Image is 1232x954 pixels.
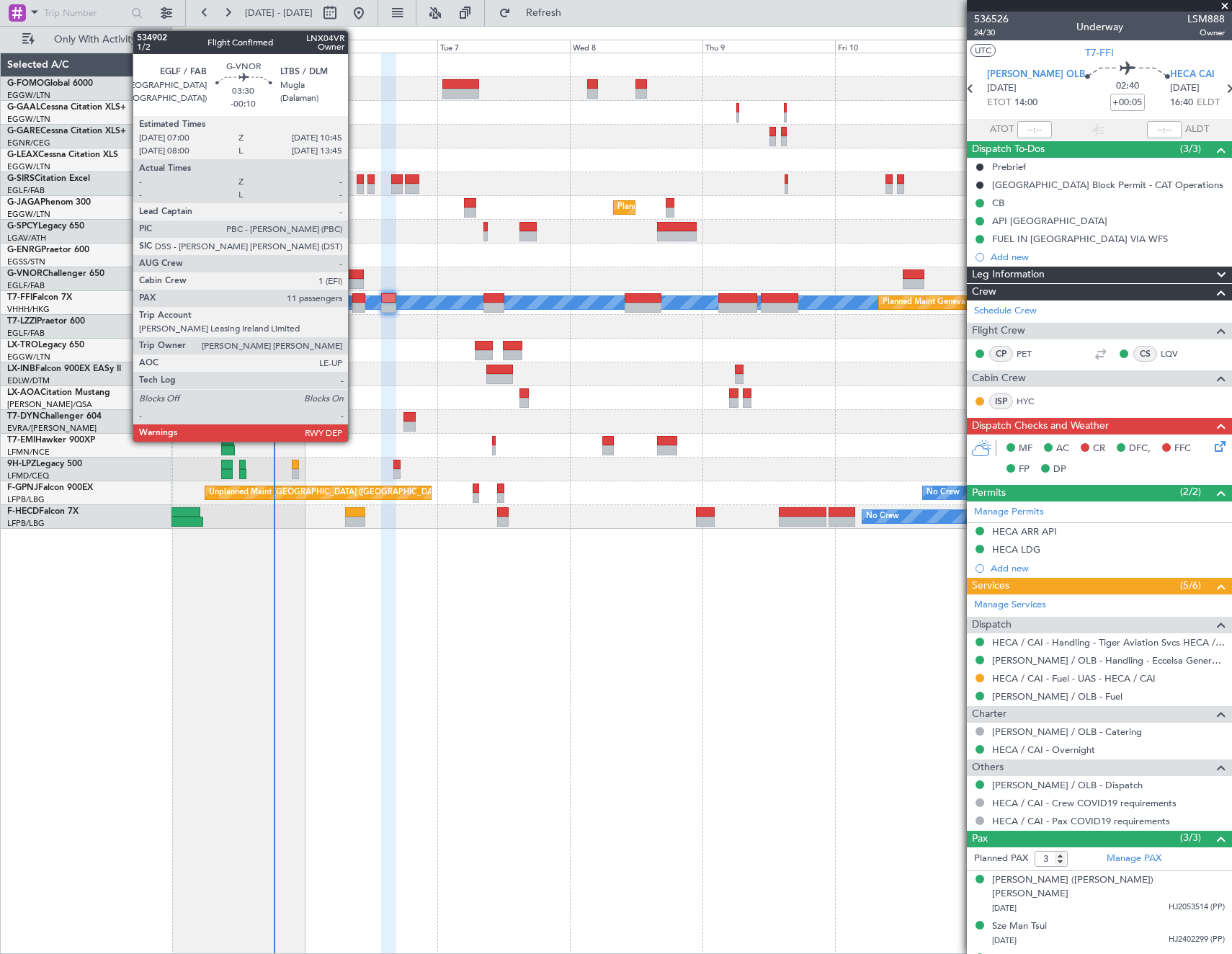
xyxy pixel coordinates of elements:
[1197,96,1220,110] span: ELDT
[989,346,1013,362] div: CP
[1169,901,1225,914] span: HJ2053514 (PP)
[1093,442,1105,456] span: CR
[7,328,45,339] a: EGLF/FAB
[1085,45,1114,61] span: T7-FFI
[7,185,45,196] a: EGLF/FAB
[7,114,50,125] a: EGGW/LTN
[1116,79,1139,94] span: 02:40
[305,40,437,53] div: Mon 6
[7,317,85,326] a: T7-LZZIPraetor 600
[7,494,45,505] a: LFPB/LBG
[972,578,1009,594] span: Services
[7,90,50,101] a: EGGW/LTN
[7,174,35,183] span: G-SIRS
[7,79,93,88] a: G-FOMOGlobal 6000
[992,197,1004,209] div: CB
[992,672,1156,685] a: HECA / CAI - Fuel - UAS - HECA / CAI
[991,562,1225,574] div: Add new
[7,151,38,159] span: G-LEAX
[7,269,43,278] span: G-VNOR
[7,436,95,445] a: T7-EMIHawker 900XP
[7,375,50,386] a: EDLW/DTM
[972,831,988,847] span: Pax
[7,423,97,434] a: EVRA/[PERSON_NAME]
[7,269,104,278] a: G-VNORChallenger 650
[7,304,50,315] a: VHHH/HKG
[1170,68,1215,82] span: HECA CAI
[992,543,1040,556] div: HECA LDG
[7,483,38,492] span: F-GPNJ
[992,179,1223,191] div: [GEOGRAPHIC_DATA] Block Permit - CAT Operations
[1161,347,1193,360] a: LQV
[209,482,446,504] div: Unplanned Maint [GEOGRAPHIC_DATA] ([GEOGRAPHIC_DATA])
[989,393,1013,409] div: ISP
[1187,12,1225,27] span: LSM888
[992,636,1225,648] a: HECA / CAI - Handling - Tiger Aviation Svcs HECA / CAI
[7,103,40,112] span: G-GAAL
[7,412,102,421] a: T7-DYNChallenger 604
[974,598,1046,612] a: Manage Services
[7,341,38,349] span: LX-TRO
[7,138,50,148] a: EGNR/CEG
[1019,442,1032,456] span: MF
[992,779,1143,791] a: [PERSON_NAME] / OLB - Dispatch
[44,2,127,24] input: Trip Number
[972,267,1045,283] span: Leg Information
[702,40,835,53] div: Thu 9
[992,797,1177,809] a: HECA / CAI - Crew COVID19 requirements
[1180,578,1201,593] span: (5/6)
[972,141,1045,158] span: Dispatch To-Dos
[7,365,35,373] span: LX-INB
[972,284,996,300] span: Crew
[974,304,1037,318] a: Schedule Crew
[835,40,968,53] div: Fri 10
[7,209,50,220] a: EGGW/LTN
[1107,852,1161,866] a: Manage PAX
[7,436,35,445] span: T7-EMI
[7,507,39,516] span: F-HECD
[174,29,199,41] div: [DATE]
[992,525,1057,538] div: HECA ARR API
[992,161,1026,173] div: Prebrief
[7,471,49,481] a: LFMD/CEQ
[992,935,1017,946] span: [DATE]
[492,1,579,24] button: Refresh
[37,35,152,45] span: Only With Activity
[1017,347,1049,360] a: PET
[992,873,1225,901] div: [PERSON_NAME] ([PERSON_NAME]) [PERSON_NAME]
[1180,830,1201,845] span: (3/3)
[972,759,1004,776] span: Others
[1174,442,1191,456] span: FFC
[987,81,1017,96] span: [DATE]
[7,280,45,291] a: EGLF/FAB
[927,482,960,504] div: No Crew
[1017,121,1052,138] input: --:--
[1053,463,1066,477] span: DP
[991,251,1225,263] div: Add new
[987,68,1085,82] span: [PERSON_NAME] OLB
[7,246,41,254] span: G-ENRG
[992,726,1142,738] a: [PERSON_NAME] / OLB - Catering
[1014,96,1037,110] span: 14:00
[7,161,50,172] a: EGGW/LTN
[972,485,1006,501] span: Permits
[7,127,40,135] span: G-GARE
[972,370,1026,387] span: Cabin Crew
[1076,19,1123,35] div: Underway
[1170,96,1193,110] span: 16:40
[7,233,46,244] a: LGAV/ATH
[883,292,1001,313] div: Planned Maint Geneva (Cointrin)
[974,852,1028,866] label: Planned PAX
[7,174,90,183] a: G-SIRSCitation Excel
[7,365,121,373] a: LX-INBFalcon 900EX EASy II
[7,198,40,207] span: G-JAGA
[1133,346,1157,362] div: CS
[7,412,40,421] span: T7-DYN
[992,233,1168,245] div: FUEL IN [GEOGRAPHIC_DATA] VIA WFS
[1180,141,1201,156] span: (3/3)
[1019,463,1030,477] span: FP
[970,44,996,57] button: UTC
[7,257,45,267] a: EGSS/STN
[7,222,38,231] span: G-SPCY
[7,293,32,302] span: T7-FFI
